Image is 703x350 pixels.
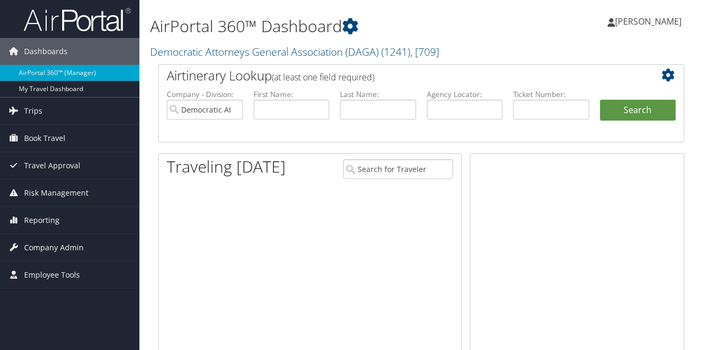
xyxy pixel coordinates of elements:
[24,234,84,261] span: Company Admin
[608,5,692,38] a: [PERSON_NAME]
[167,155,286,178] h1: Traveling [DATE]
[167,89,243,100] label: Company - Division:
[381,44,410,59] span: ( 1241 )
[150,15,512,38] h1: AirPortal 360™ Dashboard
[24,152,80,179] span: Travel Approval
[24,98,42,124] span: Trips
[24,38,68,65] span: Dashboards
[427,89,503,100] label: Agency Locator:
[24,207,60,234] span: Reporting
[150,44,439,59] a: Democratic Attorneys General Association (DAGA)
[24,125,65,152] span: Book Travel
[340,89,416,100] label: Last Name:
[272,71,374,83] span: (at least one field required)
[254,89,330,100] label: First Name:
[24,262,80,288] span: Employee Tools
[167,66,632,85] h2: Airtinerary Lookup
[343,159,453,179] input: Search for Traveler
[513,89,589,100] label: Ticket Number:
[24,180,88,206] span: Risk Management
[615,16,682,27] span: [PERSON_NAME]
[600,100,676,121] button: Search
[410,44,439,59] span: , [ 709 ]
[24,7,131,32] img: airportal-logo.png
